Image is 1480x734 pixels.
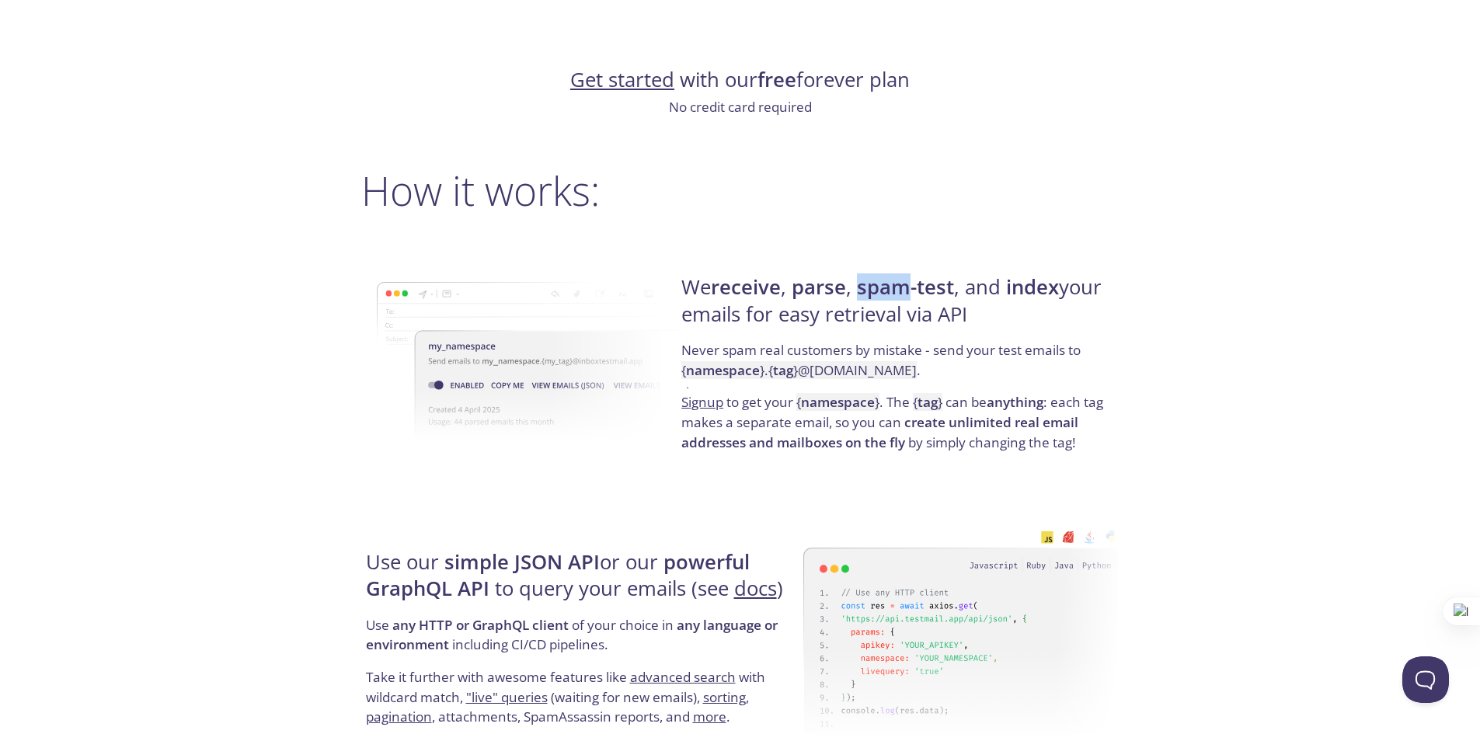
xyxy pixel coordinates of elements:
p: Use of your choice in including CI/CD pipelines. [366,615,799,667]
p: Never spam real customers by mistake - send your test emails to . [681,340,1114,392]
h2: How it works: [361,167,1120,214]
strong: powerful GraphQL API [366,548,750,602]
a: "live" queries [466,688,548,706]
h4: We , , , and your emails for easy retrieval via API [681,274,1114,340]
a: pagination [366,708,432,725]
strong: namespace [686,361,760,379]
a: Signup [681,393,723,411]
strong: simple JSON API [444,548,600,576]
strong: namespace [801,393,875,411]
strong: spam-test [857,273,954,301]
strong: receive [711,273,781,301]
strong: free [757,66,796,93]
strong: create unlimited real email addresses and mailboxes on the fly [681,413,1078,451]
h4: Use our or our to query your emails (see ) [366,549,799,615]
a: advanced search [630,668,736,686]
a: sorting [703,688,746,706]
code: { } [913,393,942,411]
p: No credit card required [361,97,1120,117]
strong: any language or environment [366,616,778,654]
a: Get started [570,66,674,93]
img: namespace-image [377,238,693,484]
iframe: Help Scout Beacon - Open [1402,656,1449,703]
strong: any HTTP or GraphQL client [392,616,569,634]
code: { } [796,393,879,411]
strong: parse [792,273,846,301]
h4: with our forever plan [361,67,1120,93]
a: docs [734,575,777,602]
strong: index [1006,273,1059,301]
strong: tag [918,393,938,411]
p: to get your . The can be : each tag makes a separate email, so you can by simply changing the tag! [681,392,1114,452]
strong: tag [773,361,793,379]
p: Take it further with awesome features like with wildcard match, (waiting for new emails), , , att... [366,667,799,727]
a: more [693,708,726,725]
strong: anything [987,393,1043,411]
code: { } . { } @[DOMAIN_NAME] [681,361,917,379]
